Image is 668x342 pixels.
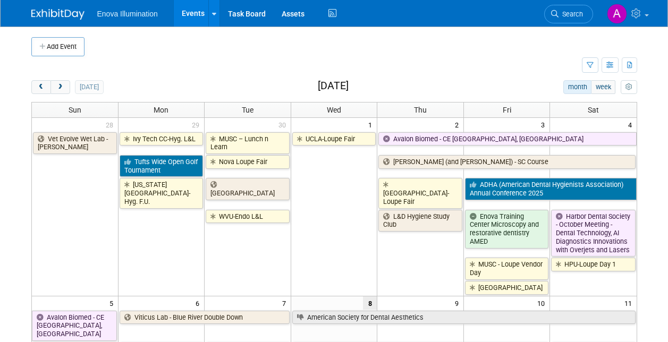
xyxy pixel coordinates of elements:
[97,10,158,18] span: Enova Illumination
[621,80,637,94] button: myCustomButton
[591,80,615,94] button: week
[31,9,84,20] img: ExhibitDay
[195,296,204,310] span: 6
[277,118,291,131] span: 30
[544,5,593,23] a: Search
[414,106,427,114] span: Thu
[105,118,118,131] span: 28
[120,178,204,208] a: [US_STATE][GEOGRAPHIC_DATA]-Hyg. F.U.
[363,296,377,310] span: 8
[154,106,168,114] span: Mon
[607,4,627,24] img: Andrea Miller
[503,106,511,114] span: Fri
[31,37,84,56] button: Add Event
[551,210,635,257] a: Harbor Dental Society - October Meeting - Dental Technology, AI Diagnostics Innovations with Over...
[454,296,463,310] span: 9
[206,132,290,154] a: MUSC – Lunch n Learn
[465,210,549,249] a: Enova Training Center Microscopy and restorative dentistry AMED
[281,296,291,310] span: 7
[120,155,204,177] a: Tufts Wide Open Golf Tournament
[120,132,204,146] a: Ivy Tech CC-Hyg. L&L
[536,296,549,310] span: 10
[465,178,637,200] a: ADHA (American Dental Hygienists Association) Annual Conference 2025
[378,178,462,208] a: [GEOGRAPHIC_DATA]-Loupe Fair
[367,118,377,131] span: 1
[465,258,549,279] a: MUSC - Loupe Vendor Day
[588,106,599,114] span: Sat
[327,106,341,114] span: Wed
[378,210,462,232] a: L&D Hygiene Study Club
[33,132,117,154] a: Vet Evolve Wet Lab - [PERSON_NAME]
[623,296,637,310] span: 11
[242,106,253,114] span: Tue
[563,80,591,94] button: month
[378,155,635,169] a: [PERSON_NAME] (and [PERSON_NAME]) - SC Course
[120,311,290,324] a: Viticus Lab - Blue River Double Down
[206,178,290,200] a: [GEOGRAPHIC_DATA]
[31,80,51,94] button: prev
[108,296,118,310] span: 5
[292,311,636,324] a: American Society for Dental Aesthetics
[191,118,204,131] span: 29
[454,118,463,131] span: 2
[206,155,290,169] a: Nova Loupe Fair
[69,106,81,114] span: Sun
[625,84,632,91] i: Personalize Calendar
[50,80,70,94] button: next
[551,258,635,271] a: HPU-Loupe Day 1
[465,281,549,295] a: [GEOGRAPHIC_DATA]
[75,80,103,94] button: [DATE]
[292,132,376,146] a: UCLA-Loupe Fair
[206,210,290,224] a: WVU-Endo L&L
[378,132,636,146] a: Avalon Biomed - CE [GEOGRAPHIC_DATA], [GEOGRAPHIC_DATA]
[32,311,117,341] a: Avalon Biomed - CE [GEOGRAPHIC_DATA], [GEOGRAPHIC_DATA]
[540,118,549,131] span: 3
[627,118,637,131] span: 4
[318,80,349,92] h2: [DATE]
[559,10,583,18] span: Search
